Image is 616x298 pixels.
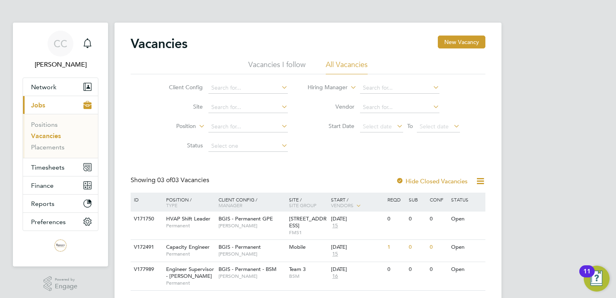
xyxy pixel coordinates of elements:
div: Sub [407,193,428,206]
button: Timesheets [23,158,98,176]
button: New Vacancy [438,36,485,48]
label: Vendor [308,103,354,110]
span: 03 Vacancies [157,176,209,184]
span: 03 of [157,176,172,184]
span: FMS1 [289,229,327,236]
span: Mobile [289,243,306,250]
div: 1 [385,240,406,255]
a: Vacancies [31,132,61,140]
a: Go to home page [23,239,98,252]
div: Open [449,240,484,255]
div: [DATE] [331,244,383,251]
div: 0 [385,262,406,277]
input: Search for... [208,102,288,113]
h2: Vacancies [131,36,187,52]
div: 0 [428,240,449,255]
div: 0 [407,262,428,277]
span: Network [31,83,56,91]
li: Vacancies I follow [248,60,306,74]
button: Jobs [23,96,98,114]
div: ID [132,193,160,206]
div: V171750 [132,212,160,227]
button: Finance [23,176,98,194]
span: Powered by [55,276,77,283]
nav: Main navigation [13,23,108,267]
div: 0 [428,212,449,227]
input: Search for... [208,121,288,132]
span: Capacity Engineer [166,243,210,250]
span: Type [166,202,177,208]
input: Search for... [360,82,439,94]
label: Position [150,122,196,130]
span: BGIS - Permanent - BSM [219,266,277,273]
span: BSM [289,273,327,279]
div: 11 [583,271,591,282]
div: Start / [329,193,385,213]
span: Site Group [289,202,316,208]
label: Status [156,142,203,149]
div: 0 [407,212,428,227]
span: Engage [55,283,77,290]
div: Showing [131,176,211,185]
span: Vendors [331,202,354,208]
a: Positions [31,121,58,128]
div: [DATE] [331,216,383,222]
label: Site [156,103,203,110]
span: To [405,121,415,131]
div: 0 [407,240,428,255]
span: Preferences [31,218,66,226]
div: 0 [385,212,406,227]
span: 16 [331,273,339,280]
button: Reports [23,195,98,212]
button: Network [23,78,98,96]
span: 15 [331,222,339,229]
div: Client Config / [216,193,287,212]
span: BGIS - Permanent GPE [219,215,273,222]
span: Timesheets [31,164,65,171]
div: Open [449,262,484,277]
span: [PERSON_NAME] [219,222,285,229]
span: Jobs [31,101,45,109]
div: Position / [160,193,216,212]
span: Finance [31,182,54,189]
div: Jobs [23,114,98,158]
div: V177989 [132,262,160,277]
span: Select date [363,123,392,130]
span: Reports [31,200,54,208]
div: [DATE] [331,266,383,273]
span: Manager [219,202,242,208]
label: Client Config [156,84,203,91]
span: 15 [331,251,339,258]
img: trevettgroup-logo-retina.png [54,239,67,252]
span: [STREET_ADDRESS] [289,215,327,229]
label: Hiring Manager [301,84,348,92]
span: BGIS - Permanent [219,243,261,250]
input: Select one [208,141,288,152]
div: V172491 [132,240,160,255]
li: All Vacancies [326,60,368,74]
span: Team 3 [289,266,306,273]
span: Permanent [166,280,214,286]
div: Conf [428,193,449,206]
a: Powered byEngage [44,276,78,292]
span: Chris Chitty [23,60,98,69]
div: Status [449,193,484,206]
a: Placements [31,143,65,151]
label: Start Date [308,122,354,130]
span: Engineer Supervisor - [PERSON_NAME] [166,266,214,279]
span: HVAP Shift Leader [166,215,210,222]
a: CC[PERSON_NAME] [23,31,98,69]
span: Select date [420,123,449,130]
input: Search for... [208,82,288,94]
span: [PERSON_NAME] [219,251,285,257]
div: Open [449,212,484,227]
span: [PERSON_NAME] [219,273,285,279]
div: Site / [287,193,329,212]
button: Open Resource Center, 11 new notifications [584,266,610,292]
span: Permanent [166,251,214,257]
button: Preferences [23,213,98,231]
input: Search for... [360,102,439,113]
span: Permanent [166,222,214,229]
div: 0 [428,262,449,277]
span: CC [54,38,67,49]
